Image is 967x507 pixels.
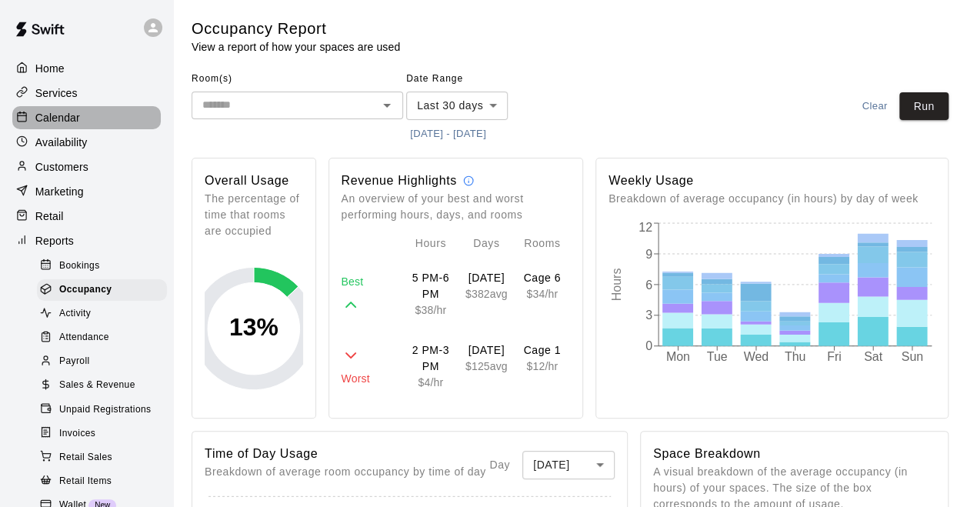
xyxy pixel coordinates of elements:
button: Open [376,95,398,116]
span: Invoices [59,426,95,442]
p: Rooms [515,235,571,252]
a: Retail Sales [37,445,173,469]
div: Last 30 days [406,92,508,120]
p: Cage 6 [515,270,571,286]
h6: Weekly Usage [609,171,935,191]
p: Calendar [35,110,80,125]
tspan: Wed [743,350,769,363]
p: Best [342,274,403,289]
p: 5 PM-6 PM [403,270,459,302]
p: An overview of your best and worst performing hours, days, and rooms [342,191,571,223]
p: [DATE] [458,342,515,359]
button: Run [899,92,949,121]
div: [DATE] [522,451,615,479]
div: Attendance [37,327,167,349]
h6: Time of Day Usage [205,444,486,464]
p: Home [35,61,65,76]
div: Payroll [37,351,167,372]
p: The percentage of time that rooms are occupied [205,191,303,239]
p: $ 12 /hr [515,359,571,374]
button: Clear [850,92,899,121]
div: Activity [37,303,167,325]
a: Calendar [12,106,161,129]
a: Sales & Revenue [37,374,173,398]
p: $ 38 /hr [403,302,459,318]
span: Date Range [406,67,541,92]
span: Payroll [59,354,89,369]
span: Room(s) [192,67,403,92]
div: Retail Sales [37,447,167,469]
span: Occupancy [59,282,112,298]
tspan: Hours [610,269,623,302]
p: Day [489,457,510,473]
span: Attendance [59,330,109,345]
p: $ 4 /hr [403,375,459,390]
a: Home [12,57,161,80]
p: $ 125 avg [458,359,515,374]
text: 13 % [229,312,278,340]
p: Marketing [35,184,84,199]
a: Services [12,82,161,105]
h6: Space Breakdown [653,444,935,464]
p: $ 34 /hr [515,286,571,302]
button: [DATE] - [DATE] [406,122,490,146]
p: [DATE] [458,270,515,286]
tspan: 3 [645,309,652,322]
svg: Revenue calculations are estimates and should only be used to identify trends. Some discrepancies... [463,175,474,186]
a: Customers [12,155,161,178]
tspan: 6 [645,279,652,292]
p: View a report of how your spaces are used [192,39,400,55]
a: Retail [12,205,161,228]
a: Invoices [37,422,173,445]
p: Hours [403,235,459,252]
div: Sales & Revenue [37,375,167,396]
h6: Overall Usage [205,171,303,191]
tspan: Fri [827,350,842,363]
div: Unpaid Registrations [37,399,167,421]
a: Marketing [12,180,161,203]
p: Days [458,235,515,252]
a: Retail Items [37,469,173,493]
div: Occupancy [37,279,167,301]
a: Bookings [37,254,173,278]
div: Retail Items [37,471,167,492]
tspan: 9 [645,248,652,261]
span: Sales & Revenue [59,378,135,393]
p: 2 PM-3 PM [403,342,459,375]
p: Cage 1 [515,342,571,359]
a: Availability [12,131,161,154]
a: Unpaid Registrations [37,398,173,422]
p: Worst [342,371,403,386]
div: Invoices [37,423,167,445]
a: Activity [37,302,173,326]
span: Activity [59,306,91,322]
p: Reports [35,233,74,248]
a: Reports [12,229,161,252]
p: Breakdown of average room occupancy by time of day [205,464,486,480]
h5: Occupancy Report [192,18,400,39]
tspan: Tue [707,350,728,363]
tspan: 0 [645,339,652,352]
p: Availability [35,135,88,150]
p: Breakdown of average occupancy (in hours) by day of week [609,191,935,207]
div: Bookings [37,255,167,277]
tspan: 12 [639,221,652,234]
tspan: Sat [864,350,883,363]
p: Customers [35,159,88,175]
tspan: Mon [666,350,690,363]
a: Payroll [37,350,173,374]
span: Retail Sales [59,450,112,465]
h6: Revenue Highlights [342,171,457,191]
tspan: Sun [901,350,922,363]
span: Retail Items [59,474,112,489]
a: Occupancy [37,278,173,302]
tspan: Thu [785,350,805,363]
